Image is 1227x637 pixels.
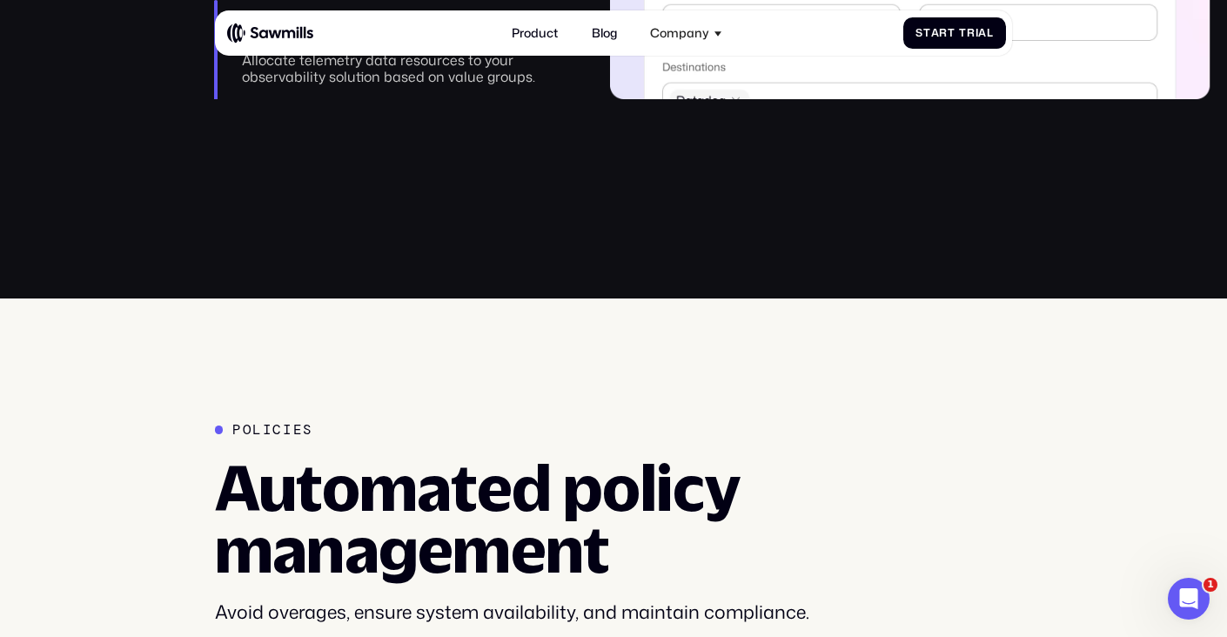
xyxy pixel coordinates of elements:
span: l [987,27,994,40]
span: t [948,27,955,40]
iframe: Intercom live chat [1168,578,1210,620]
span: t [923,27,931,40]
a: StartTrial [903,17,1006,49]
span: T [959,27,967,40]
span: i [976,27,979,40]
div: Allocate telemetry data resources to your observability solution based on value groups. [242,52,567,85]
h2: Automated policy management [215,457,1013,581]
div: Policies [232,421,313,438]
span: S [915,27,923,40]
span: a [978,27,987,40]
div: Company [641,17,731,50]
span: r [967,27,976,40]
span: 1 [1204,578,1217,592]
a: Product [502,17,567,50]
div: Company [650,26,709,41]
a: Blog [582,17,626,50]
span: a [931,27,940,40]
span: r [939,27,948,40]
div: Avoid overages, ensure system availability, and maintain compliance. [215,600,1013,626]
